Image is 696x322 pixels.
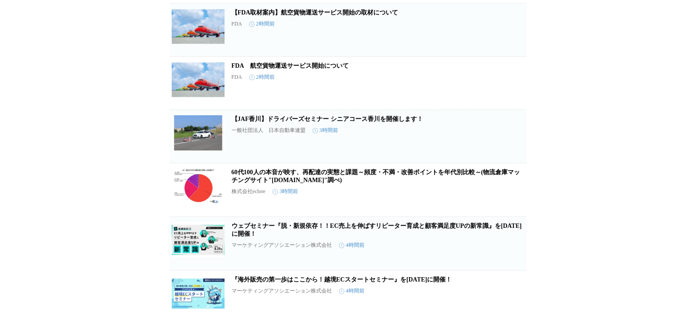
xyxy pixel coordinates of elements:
[232,241,332,249] p: マーケティングアソシエーション株式会社
[232,62,349,69] a: FDA 航空貨物運送サービス開始について
[172,276,225,311] img: 『海外販売の第一歩はここから！越境ECスタートセミナー』を2025年8月28日に開催！
[273,188,298,195] time: 3時間前
[232,74,242,80] p: FDA
[232,223,522,237] a: ウェブセミナー『脱・新規依存！！EC売上を伸ばすリピーター育成と顧客満足度UPの新常識』を[DATE]に開催！
[172,115,225,150] img: 【JAF香川】ドライバーズセミナー シニアコース香川を開催します！
[339,287,365,295] time: 4時間前
[232,116,423,122] a: 【JAF香川】ドライバーズセミナー シニアコース香川を開催します！
[232,127,306,134] p: 一般社団法人 日本自動車連盟
[172,62,225,97] img: FDA 航空貨物運送サービス開始について
[172,222,225,257] img: ウェブセミナー『脱・新規依存！！EC売上を伸ばすリピーター育成と顧客満足度UPの新常識』を2025年8月29日に開催！
[249,73,275,81] time: 2時間前
[313,127,338,134] time: 3時間前
[232,169,520,183] a: 60代100人の本音が映す、再配達の実態と課題～頻度・不満・改善ポイントを年代別比較～(物流倉庫マッチングサイト"[DOMAIN_NAME]"調べ)
[232,287,332,295] p: マーケティングアソシエーション株式会社
[249,20,275,28] time: 2時間前
[339,241,365,249] time: 4時間前
[232,276,452,283] a: 『海外販売の第一歩はここから！越境ECスタートセミナー』を[DATE]に開催！
[232,21,242,27] p: FDA
[232,9,398,16] a: 【FDA取材案内】航空貨物運送サービス開始の取材について
[172,168,225,204] img: 60代100人の本音が映す、再配達の実態と課題～頻度・不満・改善ポイントを年代別比較～(物流倉庫マッチングサイト"一括.jp"調べ)
[232,188,265,195] p: 株式会社eclore
[172,9,225,44] img: 【FDA取材案内】航空貨物運送サービス開始の取材について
